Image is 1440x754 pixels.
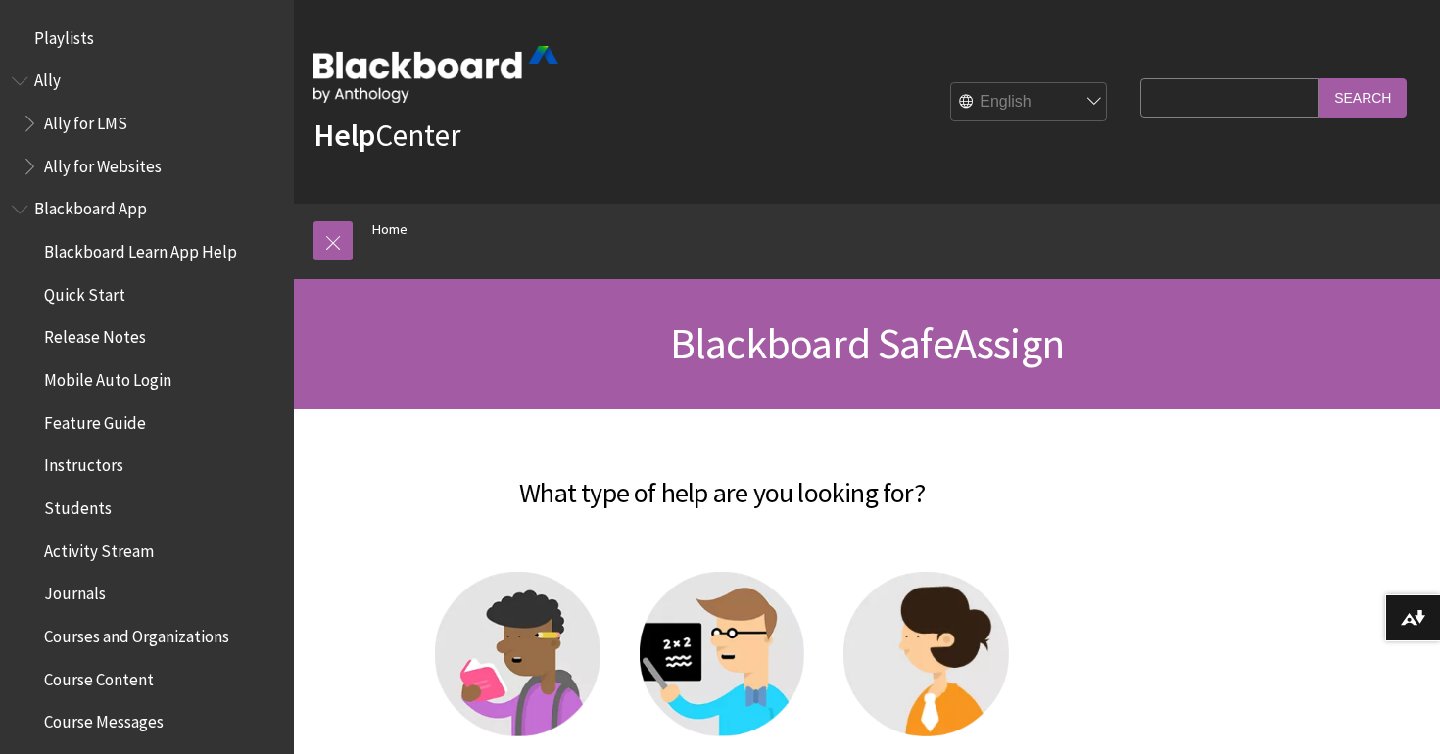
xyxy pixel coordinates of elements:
[44,406,146,433] span: Feature Guide
[44,578,106,604] span: Journals
[34,65,61,91] span: Ally
[44,663,154,689] span: Course Content
[44,150,162,176] span: Ally for Websites
[34,22,94,48] span: Playlists
[12,65,282,183] nav: Book outline for Anthology Ally Help
[372,217,408,242] a: Home
[44,363,171,390] span: Mobile Auto Login
[44,620,229,646] span: Courses and Organizations
[44,706,164,732] span: Course Messages
[34,193,147,219] span: Blackboard App
[640,572,805,737] img: Instructor help
[670,316,1064,370] span: Blackboard SafeAssign
[1319,78,1407,117] input: Search
[313,448,1130,513] h2: What type of help are you looking for?
[44,492,112,518] span: Students
[44,278,125,305] span: Quick Start
[843,572,1009,737] img: Administrator help
[313,116,460,155] a: HelpCenter
[313,46,558,103] img: Blackboard by Anthology
[44,449,123,476] span: Instructors
[44,321,146,348] span: Release Notes
[12,22,282,55] nav: Book outline for Playlists
[44,107,127,133] span: Ally for LMS
[951,83,1108,122] select: Site Language Selector
[44,235,237,261] span: Blackboard Learn App Help
[44,535,154,561] span: Activity Stream
[313,116,375,155] strong: Help
[435,572,600,737] img: Student help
